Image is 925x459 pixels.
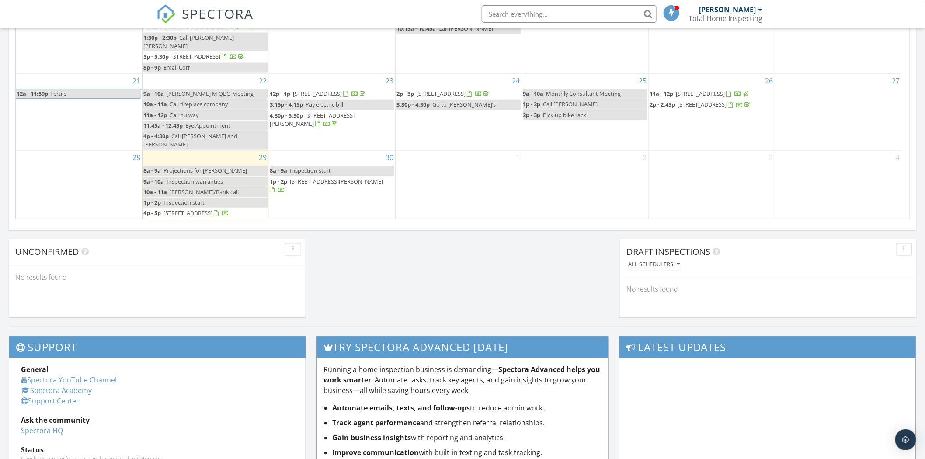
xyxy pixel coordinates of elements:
td: Go to September 22, 2025 [143,74,269,151]
a: Go to September 25, 2025 [637,74,648,88]
span: 5p - 5:30p [143,52,169,60]
span: [STREET_ADDRESS] [678,101,727,108]
a: Go to September 22, 2025 [257,74,269,88]
a: 2p - 3p [STREET_ADDRESS] [396,90,490,97]
td: Go to October 1, 2025 [396,151,522,219]
span: Monthly Consultant Meeting [546,90,621,97]
span: Pick up bike rack [543,111,587,119]
td: Go to September 27, 2025 [775,74,902,151]
span: 10a - 11a [143,188,167,196]
span: 9a - 10a [143,177,164,185]
span: Draft Inspections [626,246,711,258]
div: No results found [9,266,306,289]
strong: Gain business insights [332,433,411,443]
span: Call [PERSON_NAME] [543,100,598,108]
a: Spectora HQ [21,426,63,436]
h3: Latest Updates [619,337,916,358]
a: Go to September 27, 2025 [890,74,902,88]
a: 5p - 5:30p [STREET_ADDRESS] [143,52,268,62]
p: Running a home inspection business is demanding— . Automate tasks, track key agents, and gain ins... [323,365,602,396]
a: Support Center [21,396,79,406]
span: 11:45a - 12:45p [143,122,183,129]
span: SPECTORA [182,4,254,23]
span: 9a - 10a [143,90,164,97]
li: to reduce admin work. [332,403,602,414]
a: Go to October 4, 2025 [894,151,902,165]
strong: Improve communication [332,448,419,458]
h3: Try spectora advanced [DATE] [317,337,608,358]
li: with built-in texting and task tracking. [332,448,602,458]
a: 2p - 3p [STREET_ADDRESS] [396,89,521,99]
div: No results found [620,278,917,301]
td: Go to October 4, 2025 [775,151,902,219]
a: Go to September 23, 2025 [384,74,395,88]
a: Spectora Academy [21,386,92,396]
span: Go to [PERSON_NAME]’s [432,101,496,108]
a: Spectora YouTube Channel [21,376,117,385]
span: Inspection start [290,167,331,174]
span: [STREET_ADDRESS][PERSON_NAME] [270,111,355,128]
span: Email Corri [163,63,191,71]
td: Go to October 3, 2025 [649,151,775,219]
span: Call nu way [170,111,198,119]
span: Call [PERSON_NAME] and [PERSON_NAME] [143,132,237,148]
td: Go to September 25, 2025 [522,74,649,151]
a: SPECTORA [156,12,254,30]
div: Open Intercom Messenger [895,429,916,450]
span: Eye Appointment [185,122,230,129]
a: Go to October 1, 2025 [515,151,522,165]
td: Go to September 26, 2025 [649,74,775,151]
a: Go to October 2, 2025 [641,151,648,165]
span: Unconfirmed [15,246,79,258]
span: [STREET_ADDRESS] [163,209,212,217]
li: with reporting and analytics. [332,433,602,443]
span: 10a - 11a [143,100,167,108]
span: [STREET_ADDRESS] [417,90,466,97]
a: 11a - 12p [STREET_ADDRESS] [650,90,750,97]
span: 12a - 11:59p [16,89,49,98]
span: [STREET_ADDRESS] [293,90,342,97]
span: Projections for [PERSON_NAME] [163,167,247,174]
input: Search everything... [482,5,657,23]
a: Go to September 24, 2025 [511,74,522,88]
td: Go to September 24, 2025 [396,74,522,151]
span: 1:30p - 2:30p [143,34,177,42]
span: 2p - 3p [396,90,414,97]
a: 2p - 2:45p [STREET_ADDRESS] [650,100,774,110]
a: 4:30p - 5:30p [STREET_ADDRESS][PERSON_NAME] [270,111,395,129]
span: 11a - 12p [650,90,673,97]
td: Go to September 30, 2025 [269,151,396,219]
div: Ask the community [21,415,294,426]
span: Fertile [50,90,66,97]
a: 4:30p - 5:30p [STREET_ADDRESS][PERSON_NAME] [270,111,355,128]
h3: Support [9,337,306,358]
span: 8a - 9a [270,167,288,174]
strong: Track agent performance [332,418,420,428]
span: [STREET_ADDRESS] [171,52,220,60]
li: and strengthen referral relationships. [332,418,602,428]
span: [PERSON_NAME]/Bank call [170,188,239,196]
div: Total Home Inspecting [689,14,763,23]
span: 9a - 10a [523,90,544,97]
span: 2p - 3p [523,111,541,119]
span: Inspection warranties [167,177,223,185]
div: All schedulers [628,262,680,268]
a: 5p - 5:30p [STREET_ADDRESS] [143,52,245,60]
span: Pay electric bill [306,101,344,108]
a: 4p - 5p [STREET_ADDRESS] [143,209,229,217]
span: 12p - 1p [270,90,291,97]
strong: Spectora Advanced helps you work smarter [323,365,600,385]
a: 11a - 12p [STREET_ADDRESS] [650,89,774,99]
span: [PERSON_NAME] M QBO Meeting [167,90,254,97]
div: [PERSON_NAME] [699,5,756,14]
td: Go to September 29, 2025 [143,151,269,219]
span: 8p - 9p [143,63,161,71]
span: 11a - 12p [143,111,167,119]
td: Go to October 2, 2025 [522,151,649,219]
a: Go to September 28, 2025 [131,151,142,165]
a: Go to September 29, 2025 [257,151,269,165]
td: Go to September 28, 2025 [16,151,143,219]
span: 10:15a - 10:45a [396,24,436,32]
span: [STREET_ADDRESS] [676,90,725,97]
a: 4p - 5p [STREET_ADDRESS] [143,208,268,219]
